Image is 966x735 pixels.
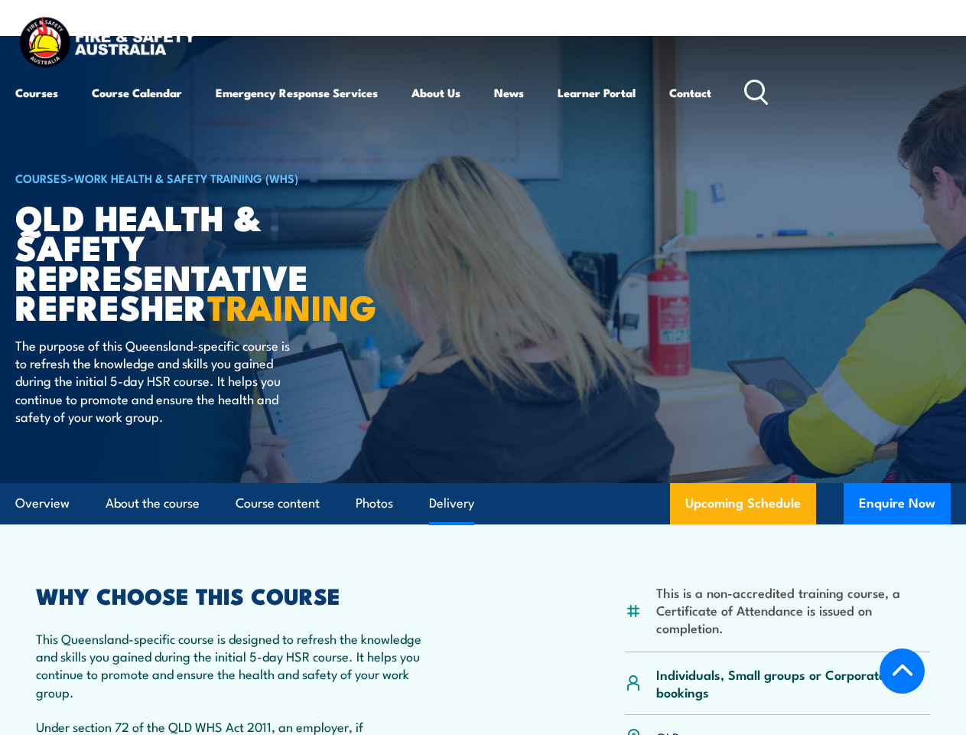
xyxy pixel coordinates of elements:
[429,483,474,524] a: Delivery
[15,336,294,426] p: The purpose of this Queensland-specific course is to refresh the knowledge and skills you gained ...
[36,629,424,701] p: This Queensland-specific course is designed to refresh the knowledge and skills you gained during...
[15,201,393,322] h1: QLD Health & Safety Representative Refresher
[15,483,70,524] a: Overview
[74,169,298,186] a: Work Health & Safety Training (WHS)
[36,585,424,605] h2: WHY CHOOSE THIS COURSE
[236,483,320,524] a: Course content
[656,583,930,637] li: This is a non-accredited training course, a Certificate of Attendance is issued on completion.
[670,483,816,524] a: Upcoming Schedule
[656,665,930,701] p: Individuals, Small groups or Corporate bookings
[15,168,393,187] h6: >
[844,483,951,524] button: Enquire Now
[207,279,377,332] strong: TRAINING
[356,483,393,524] a: Photos
[558,74,636,111] a: Learner Portal
[92,74,182,111] a: Course Calendar
[411,74,460,111] a: About Us
[494,74,524,111] a: News
[15,169,67,186] a: COURSES
[106,483,200,524] a: About the course
[669,74,711,111] a: Contact
[216,74,378,111] a: Emergency Response Services
[15,74,58,111] a: Courses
